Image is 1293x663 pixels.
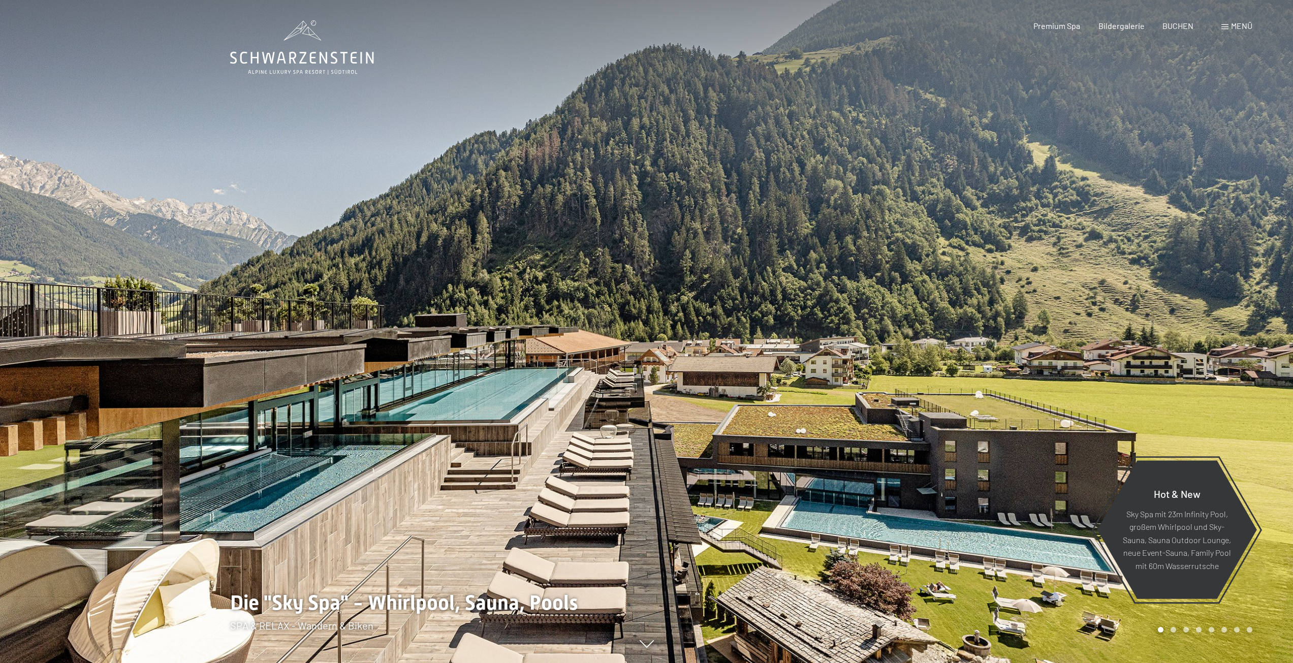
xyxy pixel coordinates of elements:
[1221,627,1227,633] div: Carousel Page 6
[1247,627,1252,633] div: Carousel Page 8
[1098,21,1145,30] a: Bildergalerie
[1162,21,1193,30] a: BUCHEN
[1171,627,1176,633] div: Carousel Page 2
[1158,627,1163,633] div: Carousel Page 1 (Current Slide)
[1154,487,1201,499] span: Hot & New
[1183,627,1189,633] div: Carousel Page 3
[1196,627,1202,633] div: Carousel Page 4
[1231,21,1252,30] span: Menü
[1154,627,1252,633] div: Carousel Pagination
[1209,627,1214,633] div: Carousel Page 5
[1096,460,1257,599] a: Hot & New Sky Spa mit 23m Infinity Pool, großem Whirlpool und Sky-Sauna, Sauna Outdoor Lounge, ne...
[1122,507,1232,572] p: Sky Spa mit 23m Infinity Pool, großem Whirlpool und Sky-Sauna, Sauna Outdoor Lounge, neue Event-S...
[1234,627,1240,633] div: Carousel Page 7
[1033,21,1080,30] a: Premium Spa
